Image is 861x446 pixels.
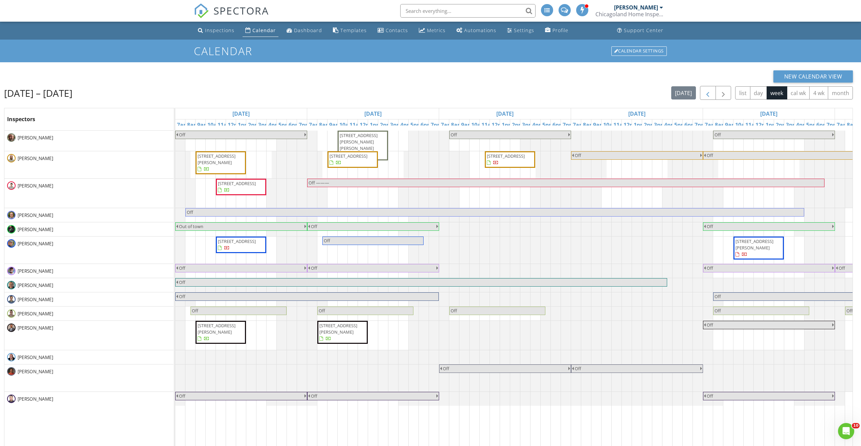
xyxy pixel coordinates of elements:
[16,368,54,375] span: [PERSON_NAME]
[358,119,376,130] a: 12pm
[839,265,845,271] span: Off
[277,119,292,130] a: 5pm
[205,27,234,34] div: Inspections
[388,119,404,130] a: 3pm
[611,46,667,57] a: Calendar Settings
[464,27,496,34] div: Automations
[514,27,534,34] div: Settings
[194,45,667,57] h1: Calendar
[324,238,330,244] span: Off
[287,119,302,130] a: 6pm
[375,24,411,37] a: Contacts
[16,325,54,331] span: [PERSON_NAME]
[340,27,367,34] div: Templates
[16,354,54,361] span: [PERSON_NAME]
[642,119,657,130] a: 2pm
[693,119,708,130] a: 7pm
[744,119,762,130] a: 11am
[294,27,322,34] div: Dashboard
[671,86,696,99] button: [DATE]
[632,119,647,130] a: 1pm
[7,395,16,403] img: img_2459.png
[218,238,256,244] span: [STREET_ADDRESS]
[330,153,367,159] span: [STREET_ADDRESS]
[400,4,536,18] input: Search everything...
[319,322,357,335] span: [STREET_ADDRESS][PERSON_NAME]
[449,119,465,130] a: 8am
[735,238,773,251] span: [STREET_ADDRESS][PERSON_NAME]
[700,86,716,100] button: Previous
[787,86,810,99] button: cal wk
[198,322,235,335] span: [STREET_ADDRESS][PERSON_NAME]
[571,119,586,130] a: 7am
[246,119,262,130] a: 2pm
[7,211,16,219] img: img_8898.jpg
[7,281,16,289] img: img_6535.jpg
[309,180,329,186] span: Off ———
[7,181,16,190] img: vm_headshot.png
[179,279,185,285] span: Off
[715,132,721,138] span: Off
[409,119,424,130] a: 5pm
[662,119,678,130] a: 4pm
[735,86,750,99] button: list
[16,268,54,274] span: [PERSON_NAME]
[602,119,620,130] a: 10am
[716,86,731,100] button: Next
[185,119,201,130] a: 8am
[530,119,546,130] a: 4pm
[542,24,571,37] a: Company Profile
[713,119,728,130] a: 8am
[368,119,383,130] a: 1pm
[754,119,772,130] a: 12pm
[252,27,276,34] div: Calendar
[480,119,498,130] a: 11am
[7,353,16,361] img: 8f20e90146770bd23e1e03d514d8b305.png
[715,293,721,299] span: Off
[7,239,16,248] img: image.jpg
[541,119,556,130] a: 5pm
[683,119,698,130] a: 6pm
[852,423,860,428] span: 10
[179,265,185,271] span: Off
[815,119,830,130] a: 6pm
[611,46,667,56] div: Calendar Settings
[338,119,356,130] a: 10am
[311,393,317,399] span: Off
[439,119,454,130] a: 7am
[614,24,666,37] a: Support Center
[624,27,663,34] div: Support Center
[451,308,457,314] span: Off
[16,134,54,141] span: [PERSON_NAME]
[218,180,256,186] span: [STREET_ADDRESS]
[846,308,853,314] span: Off
[470,119,488,130] a: 10am
[206,119,224,130] a: 10am
[454,24,499,37] a: Automations (Advanced)
[809,86,828,99] button: 4 wk
[363,108,383,119] a: Go to August 29, 2025
[419,119,434,130] a: 6pm
[622,119,640,130] a: 12pm
[7,267,16,275] img: b5fb512af8424afa9ed01bc4218aaf42.png
[707,223,713,229] span: Off
[179,393,185,399] span: Off
[16,155,54,162] span: [PERSON_NAME]
[243,24,278,37] a: Calendar
[194,9,269,23] a: SPECTORA
[459,119,475,130] a: 9am
[733,119,752,130] a: 10am
[838,423,854,439] iframe: Intercom live chat
[319,308,325,314] span: Off
[16,310,54,317] span: [PERSON_NAME]
[451,132,457,138] span: Off
[575,152,581,158] span: Off
[194,3,209,18] img: The Best Home Inspection Software - Spectora
[179,293,185,299] span: Off
[825,119,840,130] a: 7pm
[614,4,658,11] div: [PERSON_NAME]
[427,27,446,34] div: Metrics
[575,365,581,372] span: Off
[297,119,312,130] a: 7pm
[828,86,853,99] button: month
